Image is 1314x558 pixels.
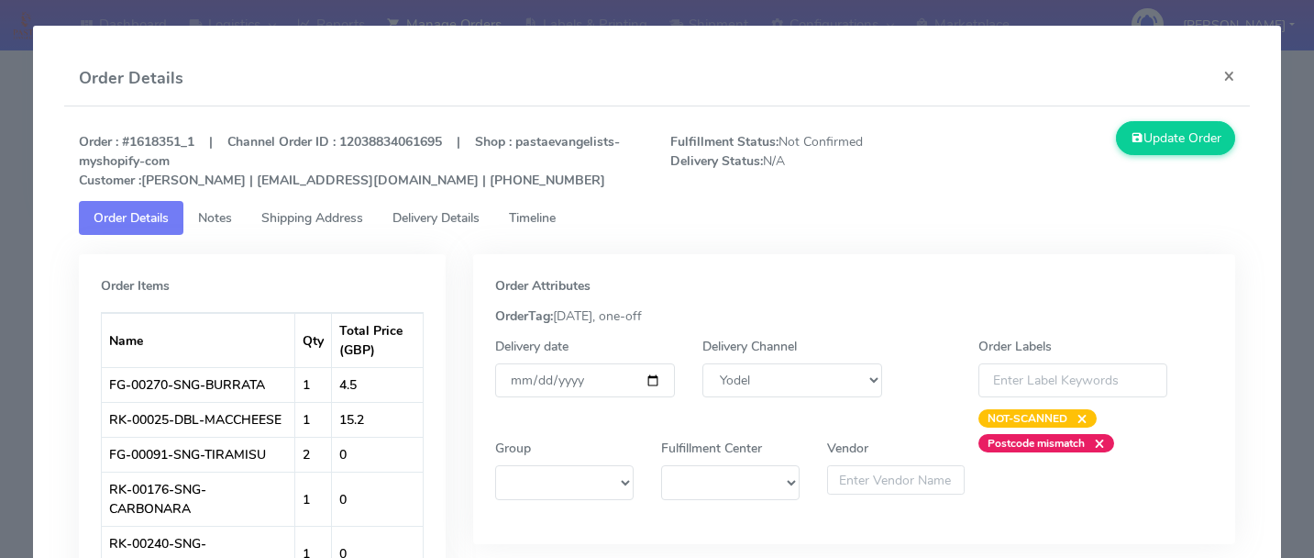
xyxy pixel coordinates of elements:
strong: Customer : [79,172,141,189]
td: 1 [295,367,332,402]
strong: Fulfillment Status: [670,133,778,151]
label: Group [495,439,531,458]
td: 2 [295,437,332,472]
th: Total Price (GBP) [332,313,423,367]
label: Delivery date [495,337,569,356]
ul: Tabs [79,201,1235,235]
td: 1 [295,402,332,437]
td: FG-00091-SNG-TIRAMISU [102,437,295,472]
td: 1 [295,472,332,526]
span: Timeline [509,209,556,227]
span: Notes [198,209,232,227]
th: Qty [295,313,332,367]
strong: Postcode mismatch [988,436,1085,451]
label: Order Labels [978,337,1052,356]
label: Vendor [827,439,868,458]
button: Update Order [1116,121,1235,155]
span: × [1067,409,1088,428]
button: Close [1209,51,1250,100]
div: [DATE], one-off [481,307,1227,326]
input: Enter Label Keywords [978,363,1167,397]
td: 15.2 [332,402,423,437]
span: Not Confirmed N/A [657,132,953,190]
label: Fulfillment Center [661,439,762,458]
h4: Order Details [79,66,183,91]
input: Enter Vendor Name [827,465,966,495]
span: Delivery Details [392,209,480,227]
th: Name [102,313,295,367]
strong: Delivery Status: [670,152,763,170]
td: RK-00025-DBL-MACCHEESE [102,402,295,437]
label: Delivery Channel [702,337,797,356]
strong: Order : #1618351_1 | Channel Order ID : 12038834061695 | Shop : pastaevangelists-myshopify-com [P... [79,133,620,189]
td: 0 [332,437,423,472]
span: × [1085,434,1105,452]
td: 0 [332,472,423,526]
strong: Order Attributes [495,277,591,295]
strong: Order Items [101,277,170,295]
strong: OrderTag: [495,307,553,325]
span: Order Details [94,209,169,227]
td: RK-00176-SNG-CARBONARA [102,472,295,526]
td: FG-00270-SNG-BURRATA [102,367,295,402]
span: Shipping Address [261,209,363,227]
td: 4.5 [332,367,423,402]
strong: NOT-SCANNED [988,411,1067,426]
